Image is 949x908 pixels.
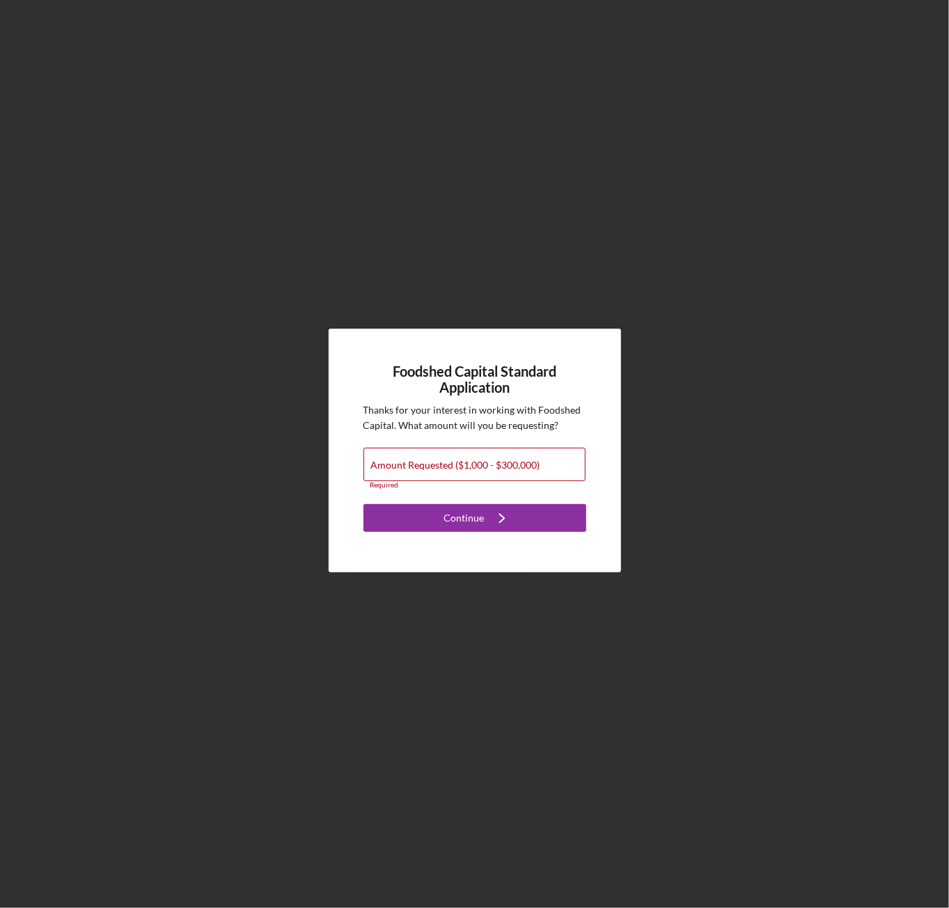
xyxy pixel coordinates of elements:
[363,481,586,490] div: Required
[363,363,586,396] h4: Foodshed Capital Standard Application
[371,460,540,471] label: Amount Requested ($1,000 - $300,000)
[444,504,485,532] div: Continue
[363,402,586,434] p: Thanks for your interest in working with Foodshed Capital . What amount will you be requesting?
[363,504,586,532] button: Continue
